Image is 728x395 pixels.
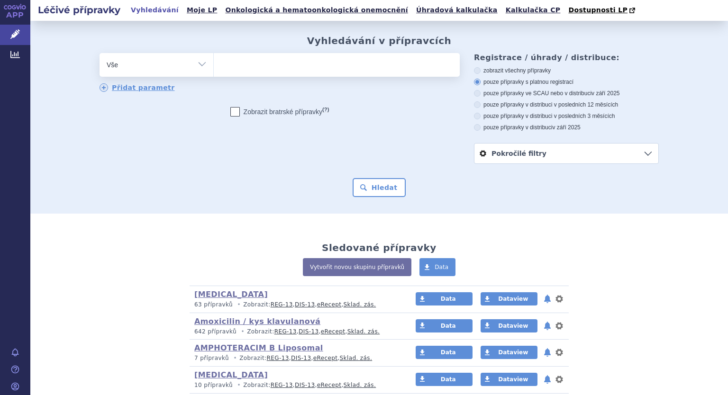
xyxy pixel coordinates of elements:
[474,53,659,62] h3: Registrace / úhrady / distribuce:
[267,355,289,361] a: REG-13
[235,301,243,309] i: •
[591,90,619,97] span: v září 2025
[543,374,552,385] button: notifikace
[235,381,243,389] i: •
[344,301,376,308] a: Sklad. zás.
[322,242,437,253] h2: Sledované přípravky
[194,301,233,308] span: 63 přípravků
[498,376,528,383] span: Dataview
[441,376,456,383] span: Data
[543,347,552,358] button: notifikace
[194,290,268,299] a: [MEDICAL_DATA]
[128,4,182,17] a: Vyhledávání
[307,35,452,46] h2: Vyhledávání v přípravcích
[441,349,456,356] span: Data
[419,258,455,276] a: Data
[299,328,318,335] a: DIS-13
[321,328,346,335] a: eRecept
[474,144,658,163] a: Pokročilé filtry
[481,346,537,359] a: Dataview
[238,328,247,336] i: •
[347,328,380,335] a: Sklad. zás.
[194,370,268,379] a: [MEDICAL_DATA]
[184,4,220,17] a: Moje LP
[416,346,473,359] a: Data
[416,373,473,386] a: Data
[194,381,398,389] p: Zobrazit: , , ,
[194,354,398,362] p: Zobrazit: , , ,
[194,328,398,336] p: Zobrazit: , , ,
[317,382,342,388] a: eRecept
[543,320,552,332] button: notifikace
[353,178,406,197] button: Hledat
[194,328,237,335] span: 642 přípravků
[416,319,473,332] a: Data
[322,107,329,113] abbr: (?)
[291,355,311,361] a: DIS-13
[481,373,537,386] a: Dataview
[303,258,411,276] a: Vytvořit novou skupinu přípravků
[231,354,239,362] i: •
[474,124,659,131] label: pouze přípravky v distribuci
[498,349,528,356] span: Dataview
[565,4,640,17] a: Dostupnosti LP
[568,6,628,14] span: Dostupnosti LP
[274,328,297,335] a: REG-13
[271,382,293,388] a: REG-13
[313,355,338,361] a: eRecept
[474,67,659,74] label: zobrazit všechny přípravky
[498,323,528,329] span: Dataview
[317,301,342,308] a: eRecept
[552,124,580,131] span: v září 2025
[194,317,320,326] a: Amoxicilin / kys klavulanová
[416,292,473,305] a: Data
[481,319,537,332] a: Dataview
[555,320,564,332] button: nastavení
[441,296,456,302] span: Data
[230,107,329,117] label: Zobrazit bratrské přípravky
[474,78,659,86] label: pouze přípravky s platnou registrací
[441,323,456,329] span: Data
[543,293,552,305] button: notifikace
[555,293,564,305] button: nastavení
[194,355,229,361] span: 7 přípravků
[474,101,659,108] label: pouze přípravky v distribuci v posledních 12 měsících
[340,355,373,361] a: Sklad. zás.
[498,296,528,302] span: Dataview
[481,292,537,305] a: Dataview
[435,264,448,270] span: Data
[222,4,411,17] a: Onkologická a hematoonkologická onemocnění
[194,382,233,388] span: 10 přípravků
[503,4,564,17] a: Kalkulačka CP
[474,90,659,97] label: pouze přípravky ve SCAU nebo v distribuci
[555,347,564,358] button: nastavení
[100,83,175,92] a: Přidat parametr
[30,3,128,17] h2: Léčivé přípravky
[413,4,500,17] a: Úhradová kalkulačka
[295,301,315,308] a: DIS-13
[344,382,376,388] a: Sklad. zás.
[474,112,659,120] label: pouze přípravky v distribuci v posledních 3 měsících
[194,343,323,352] a: AMPHOTERACIM B Liposomal
[295,382,315,388] a: DIS-13
[271,301,293,308] a: REG-13
[555,374,564,385] button: nastavení
[194,301,398,309] p: Zobrazit: , , ,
